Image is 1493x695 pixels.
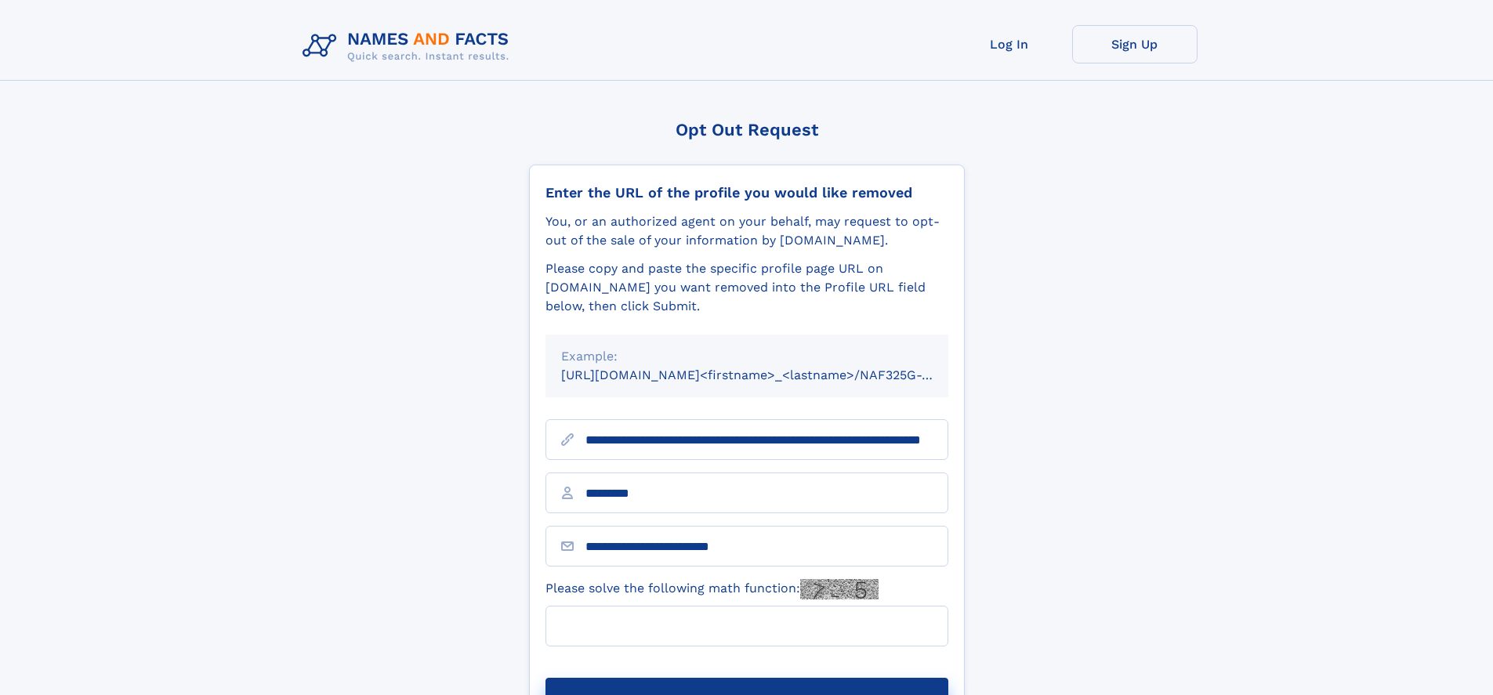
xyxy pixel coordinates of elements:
label: Please solve the following math function: [545,579,879,599]
div: You, or an authorized agent on your behalf, may request to opt-out of the sale of your informatio... [545,212,948,250]
div: Enter the URL of the profile you would like removed [545,184,948,201]
div: Example: [561,347,933,366]
div: Please copy and paste the specific profile page URL on [DOMAIN_NAME] you want removed into the Pr... [545,259,948,316]
small: [URL][DOMAIN_NAME]<firstname>_<lastname>/NAF325G-xxxxxxxx [561,367,978,382]
a: Sign Up [1072,25,1198,63]
a: Log In [947,25,1072,63]
img: Logo Names and Facts [296,25,522,67]
div: Opt Out Request [529,120,965,139]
